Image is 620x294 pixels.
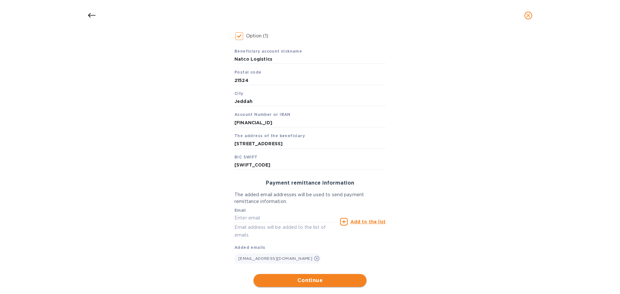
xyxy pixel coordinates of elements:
b: Beneficiary account nickname [234,49,302,54]
p: Email address will be added to the list of emails [234,224,337,238]
b: Account Number or IBAN [234,112,291,117]
h3: Payment remittance information [234,180,386,186]
b: The address of the beneficiary [234,133,305,138]
input: Postal code [234,76,386,85]
div: [EMAIL_ADDRESS][DOMAIN_NAME] [234,253,321,264]
u: Add to the list [350,219,386,224]
input: Beneficiary account nickname [234,55,386,64]
input: Enter email [234,213,337,223]
input: Account Number or IBAN [234,118,386,127]
b: Postal code [234,70,261,75]
input: The address of the beneficiary [234,139,386,149]
b: BIC SWIFT [234,155,258,159]
span: Continue [259,277,361,284]
p: The added email addresses will be used to send payment remittance information. [234,191,386,205]
b: Added emails [234,245,265,250]
input: BIC SWIFT [234,160,386,170]
p: Option (1) [246,33,268,39]
label: Email [234,208,246,212]
button: Continue [253,274,367,287]
span: [EMAIL_ADDRESS][DOMAIN_NAME] [238,256,312,261]
b: City [234,91,243,96]
button: close [521,8,536,23]
input: City [234,97,386,106]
